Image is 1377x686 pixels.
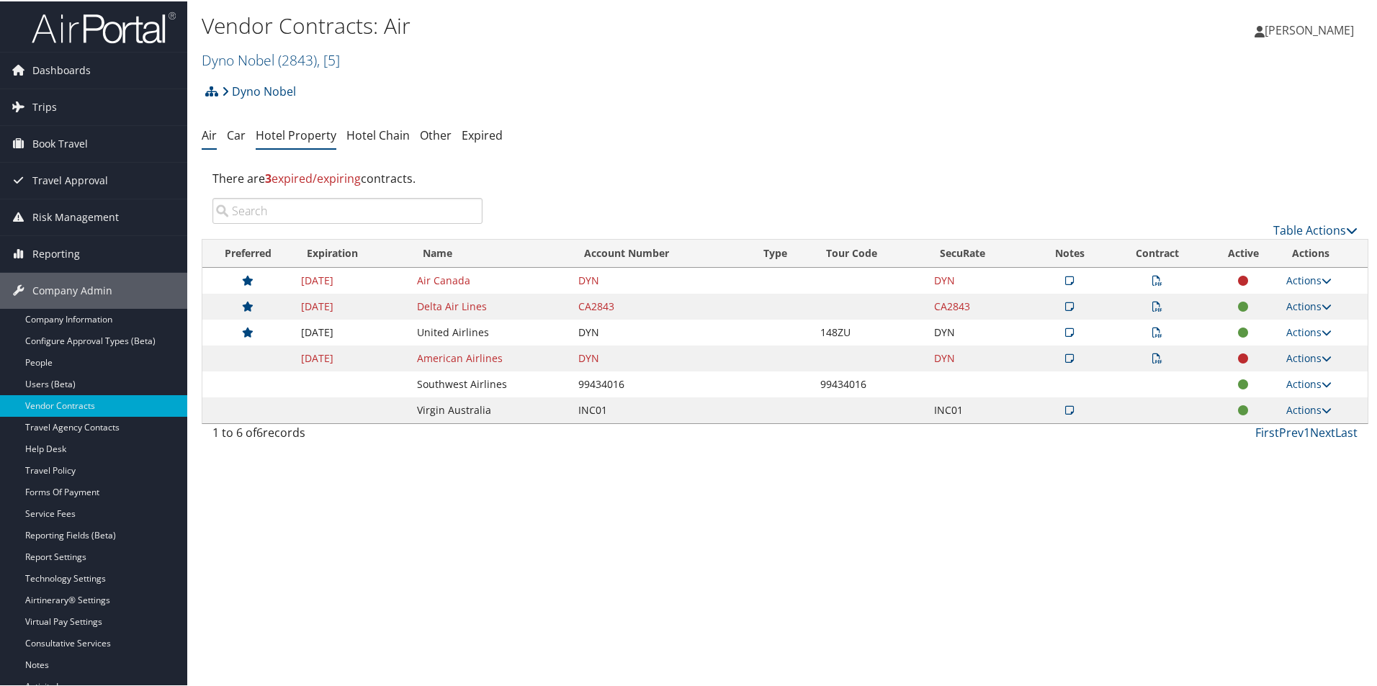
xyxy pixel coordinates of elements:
span: 6 [256,423,263,439]
span: Company Admin [32,271,112,307]
a: Air [202,126,217,142]
h1: Vendor Contracts: Air [202,9,979,40]
td: DYN [927,344,1033,370]
span: Trips [32,88,57,124]
td: [DATE] [294,292,411,318]
td: American Airlines [410,344,570,370]
td: CA2843 [927,292,1033,318]
td: DYN [571,266,751,292]
td: 148ZU [813,318,927,344]
a: Next [1310,423,1335,439]
a: Hotel Chain [346,126,410,142]
td: Virgin Australia [410,396,570,422]
a: Actions [1286,376,1332,389]
span: expired/expiring [265,169,361,185]
td: [DATE] [294,318,411,344]
th: Expiration: activate to sort column ascending [294,238,411,266]
td: DYN [927,318,1033,344]
a: Actions [1286,272,1332,286]
a: Actions [1286,298,1332,312]
span: Reporting [32,235,80,271]
div: There are contracts. [202,158,1368,197]
td: INC01 [927,396,1033,422]
span: Dashboards [32,51,91,87]
td: Southwest Airlines [410,370,570,396]
td: DYN [571,318,751,344]
th: Preferred: activate to sort column ascending [202,238,294,266]
th: Type: activate to sort column ascending [750,238,813,266]
a: [PERSON_NAME] [1255,7,1368,50]
span: , [ 5 ] [317,49,340,68]
td: [DATE] [294,266,411,292]
th: Active: activate to sort column ascending [1208,238,1279,266]
input: Search [212,197,483,222]
span: ( 2843 ) [278,49,317,68]
td: Delta Air Lines [410,292,570,318]
th: Notes: activate to sort column ascending [1033,238,1107,266]
a: Car [227,126,246,142]
th: Name: activate to sort column ascending [410,238,570,266]
td: 99434016 [571,370,751,396]
div: 1 to 6 of records [212,423,483,447]
a: Table Actions [1273,221,1358,237]
td: CA2843 [571,292,751,318]
a: First [1255,423,1279,439]
a: Prev [1279,423,1304,439]
a: Other [420,126,452,142]
th: Contract: activate to sort column ascending [1106,238,1207,266]
td: 99434016 [813,370,927,396]
td: DYN [571,344,751,370]
img: airportal-logo.png [32,9,176,43]
a: Actions [1286,324,1332,338]
span: [PERSON_NAME] [1265,21,1354,37]
td: DYN [927,266,1033,292]
a: Expired [462,126,503,142]
a: Actions [1286,350,1332,364]
a: Last [1335,423,1358,439]
a: Hotel Property [256,126,336,142]
th: SecuRate: activate to sort column ascending [927,238,1033,266]
a: Actions [1286,402,1332,415]
strong: 3 [265,169,272,185]
th: Account Number: activate to sort column ascending [571,238,751,266]
a: Dyno Nobel [202,49,340,68]
td: Air Canada [410,266,570,292]
span: Travel Approval [32,161,108,197]
a: 1 [1304,423,1310,439]
span: Risk Management [32,198,119,234]
th: Actions [1279,238,1368,266]
td: INC01 [571,396,751,422]
span: Book Travel [32,125,88,161]
td: United Airlines [410,318,570,344]
th: Tour Code: activate to sort column ascending [813,238,927,266]
td: [DATE] [294,344,411,370]
a: Dyno Nobel [222,76,296,104]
